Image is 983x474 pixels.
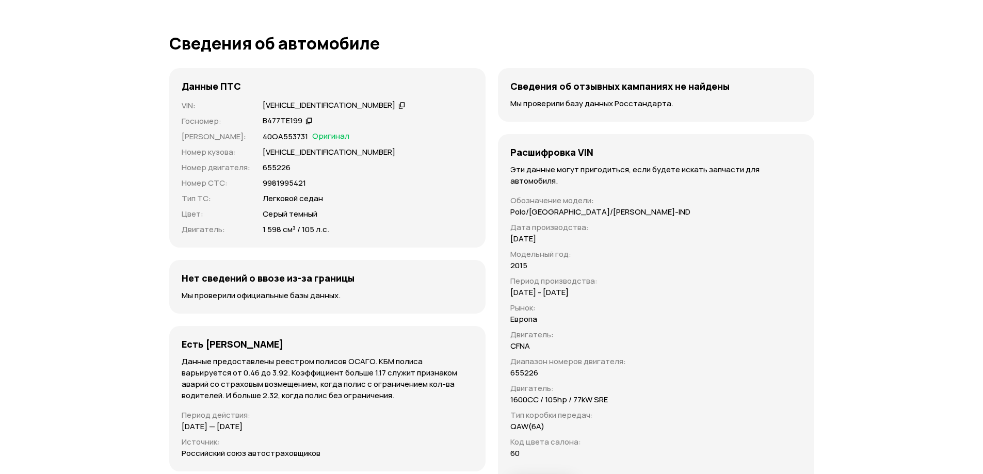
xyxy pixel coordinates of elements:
p: Рынок : [510,302,690,314]
p: Диапазон номеров двигателя : [510,356,690,367]
h1: Сведения об автомобиле [169,34,814,53]
span: Оригинал [312,131,349,142]
p: Двигатель : [510,383,690,394]
p: Модельный год : [510,249,690,260]
p: Номер СТС : [182,177,250,189]
p: [DATE] — [DATE] [182,421,243,432]
h4: Нет сведений о ввозе из-за границы [182,272,354,284]
h4: Данные ПТС [182,80,241,92]
p: Период действия : [182,410,473,421]
p: Тип ТС : [182,193,250,204]
p: 1 598 см³ / 105 л.с. [263,224,329,235]
p: Данные предоставлены реестром полисов ОСАГО. КБМ полиса варьируется от 0.46 до 3.92. Коэффициент ... [182,356,473,401]
p: CFNA [510,340,530,352]
p: Номер двигателя : [182,162,250,173]
p: Двигатель : [182,224,250,235]
p: 655226 [510,367,538,379]
h4: Расшифровка VIN [510,146,593,158]
p: Серый темный [263,208,317,220]
p: Цвет : [182,208,250,220]
p: QAW(6A) [510,421,544,432]
p: Российский союз автостраховщиков [182,448,320,459]
p: 9981995421 [263,177,306,189]
p: [DATE] - [DATE] [510,287,569,298]
p: Обозначение модели : [510,195,690,206]
p: Мы проверили базу данных Росстандарта. [510,98,802,109]
p: Легковой седан [263,193,323,204]
p: Код цвета салона : [510,436,690,448]
p: VIN : [182,100,250,111]
p: Дата производства : [510,222,690,233]
p: Мы проверили официальные базы данных. [182,290,473,301]
div: [VEHICLE_IDENTIFICATION_NUMBER] [263,100,395,111]
p: Эти данные могут пригодиться, если будете искать запчасти для автомобиля. [510,164,802,187]
p: Источник : [182,436,473,448]
h4: Есть [PERSON_NAME] [182,338,283,350]
div: В477ТЕ199 [263,116,302,126]
p: Госномер : [182,116,250,127]
p: Polo/[GEOGRAPHIC_DATA]/[PERSON_NAME]-IND [510,206,690,218]
p: [PERSON_NAME] : [182,131,250,142]
p: 1600CC / 105hp / 77kW SRE [510,394,608,405]
p: [DATE] [510,233,536,244]
p: 40ОА553731 [263,131,308,142]
p: Двигатель : [510,329,690,340]
p: Тип коробки передач : [510,410,690,421]
p: [VEHICLE_IDENTIFICATION_NUMBER] [263,146,395,158]
p: 2015 [510,260,527,271]
p: Период производства : [510,275,690,287]
p: Европа [510,314,537,325]
p: 60 [510,448,520,459]
p: Номер кузова : [182,146,250,158]
p: 655226 [263,162,291,173]
h4: Сведения об отзывных кампаниях не найдены [510,80,730,92]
